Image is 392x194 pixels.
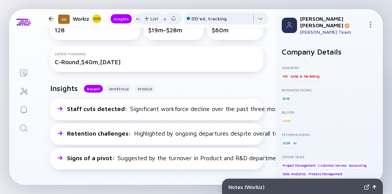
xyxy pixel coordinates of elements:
[67,105,129,112] span: Staff cuts detected :
[282,47,377,56] h2: Company Details
[140,12,163,25] button: List
[282,18,297,33] img: Profile Picture
[300,29,364,35] div: [PERSON_NAME] Team
[55,51,259,56] div: Latest Funding
[148,27,200,33] div: $19m-$28m
[282,161,316,169] div: Project Management
[55,58,259,65] div: C-Round, $40m, [DATE]
[372,185,376,189] img: Open Notes
[348,161,367,169] div: Accounting
[67,130,132,137] span: Retention challenges :
[367,22,374,28] img: Menu
[317,161,347,169] div: Customer Service
[9,118,38,137] a: Search
[140,13,163,25] div: List
[212,27,259,33] div: $60m
[282,65,377,70] div: Industry
[84,85,103,93] button: Recent
[282,110,377,114] div: Buyer
[282,154,377,159] div: Other Tags
[300,15,364,28] div: [PERSON_NAME] [PERSON_NAME]
[364,184,369,190] img: Expand Notes
[308,170,343,178] div: Process Management
[50,84,78,93] h2: Insights
[111,14,132,23] button: Insights
[229,184,361,190] div: Notes ( Workiz )
[9,100,38,118] a: Reminders
[282,139,291,147] div: VOIP
[282,117,291,124] div: SMB
[111,15,132,23] div: Insights
[191,16,227,22] div: DD'ed, tracking
[58,15,70,24] div: 50
[67,130,309,137] div: Highlighted by ongoing departures despite overall team growth.
[282,72,289,80] div: HR
[133,14,155,23] button: Funding
[67,105,288,112] div: Significant workforce decline over the past three months.
[67,154,286,161] div: Suggested by the turnover in Product and R&D departments.
[67,154,116,161] span: Signs of a pivot :
[73,14,101,23] div: Workiz
[282,132,377,137] div: Technologies
[55,27,136,33] div: 128
[9,81,38,100] a: Investor Map
[292,139,297,147] div: AI
[282,170,307,178] div: Data Analytics
[282,95,290,102] div: B2B
[133,15,155,23] div: Funding
[289,72,320,80] div: Sales & Marketing
[135,85,155,93] button: Product
[282,88,377,92] div: Business Model
[106,85,132,93] button: Workforce
[9,63,38,81] a: Lists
